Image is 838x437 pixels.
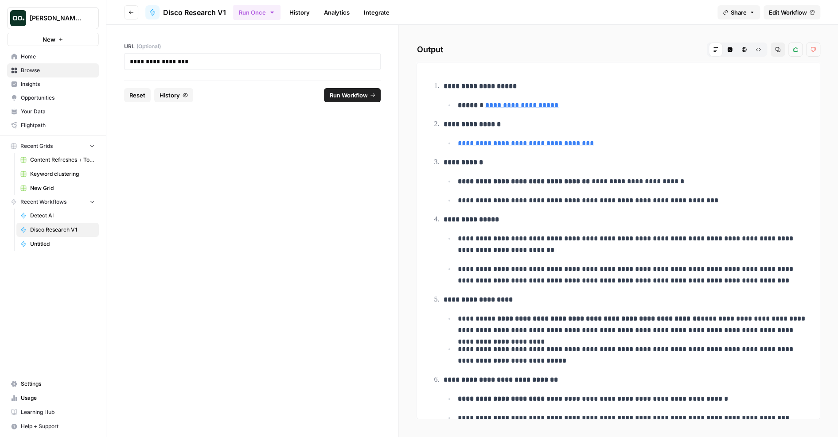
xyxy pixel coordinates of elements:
a: Untitled [16,237,99,251]
a: Usage [7,391,99,405]
span: Disco Research V1 [30,226,95,234]
span: Insights [21,80,95,88]
a: Opportunities [7,91,99,105]
span: Browse [21,66,95,74]
button: Run Once [233,5,281,20]
span: Disco Research V1 [163,7,226,18]
a: Home [7,50,99,64]
span: (Optional) [136,43,161,50]
span: Learning Hub [21,408,95,416]
a: Edit Workflow [764,5,820,19]
span: Detect AI [30,212,95,220]
span: Settings [21,380,95,388]
span: Your Data [21,108,95,116]
a: History [284,5,315,19]
span: Flightpath [21,121,95,129]
span: Share [731,8,747,17]
span: Run Workflow [329,91,367,100]
span: Reset [129,91,145,100]
button: Share [717,5,760,19]
span: Edit Workflow [769,8,807,17]
span: [PERSON_NAME]'s Workspace [30,14,83,23]
span: Help + Support [21,422,95,430]
button: Recent Workflows [7,195,99,209]
a: Detect AI [16,209,99,223]
span: New Grid [30,184,95,192]
img: Nick's Workspace Logo [10,10,26,26]
a: Learning Hub [7,405,99,419]
a: Keyword clustering [16,167,99,181]
button: Reset [124,88,151,102]
span: History [160,91,180,100]
span: Home [21,53,95,61]
a: Your Data [7,104,99,119]
span: Untitled [30,240,95,248]
button: New [7,33,99,46]
a: Browse [7,63,99,77]
span: Recent Grids [20,142,53,150]
button: History [154,88,193,102]
button: Help + Support [7,419,99,433]
a: New Grid [16,181,99,195]
h2: Output [417,43,820,57]
a: Flightpath [7,118,99,132]
span: Usage [21,394,95,402]
button: Workspace: Nick's Workspace [7,7,99,29]
button: Run Workflow [324,88,381,102]
a: Settings [7,377,99,391]
a: Insights [7,77,99,91]
button: Recent Grids [7,139,99,153]
a: Content Refreshes + Topical Authority [16,153,99,167]
a: Disco Research V1 [145,5,226,19]
a: Integrate [359,5,395,19]
span: Recent Workflows [20,198,66,206]
a: Analytics [319,5,355,19]
span: Opportunities [21,94,95,102]
label: URL [124,43,381,50]
span: Keyword clustering [30,170,95,178]
span: Content Refreshes + Topical Authority [30,156,95,164]
span: New [43,35,55,44]
a: Disco Research V1 [16,223,99,237]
